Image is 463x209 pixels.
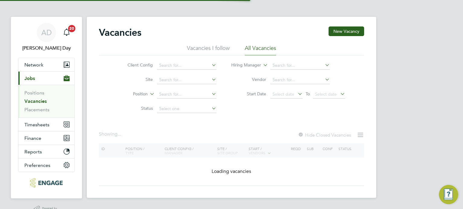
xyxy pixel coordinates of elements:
button: New Vacancy [329,26,364,36]
input: Search for... [157,76,216,84]
label: Hide Closed Vacancies [298,132,351,138]
span: Select date [315,91,337,97]
a: AD[PERSON_NAME] Day [18,23,75,52]
label: Client Config [118,62,153,68]
div: Jobs [18,85,74,118]
li: All Vacancies [245,45,276,55]
span: Select date [272,91,294,97]
nav: Main navigation [11,17,82,198]
label: Vendor [231,77,266,82]
span: Jobs [24,75,35,81]
span: Reports [24,149,42,155]
span: Amie Day [18,45,75,52]
label: Position [113,91,148,97]
button: Finance [18,131,74,145]
button: Reports [18,145,74,158]
button: Network [18,58,74,71]
button: Timesheets [18,118,74,131]
button: Jobs [18,72,74,85]
span: To [304,90,312,98]
span: ... [118,131,121,137]
span: Timesheets [24,122,49,128]
input: Search for... [270,61,330,70]
label: Start Date [231,91,266,97]
span: 20 [68,25,75,32]
a: 20 [61,23,73,42]
a: Placements [24,107,49,112]
label: Site [118,77,153,82]
a: Vacancies [24,98,47,104]
div: Showing [99,131,122,137]
li: Vacancies I follow [187,45,230,55]
button: Preferences [18,158,74,172]
label: Status [118,106,153,111]
span: Finance [24,135,41,141]
span: AD [41,29,52,36]
a: Go to home page [18,178,75,188]
input: Select one [157,105,216,113]
a: Positions [24,90,44,96]
input: Search for... [270,76,330,84]
label: Hiring Manager [226,62,261,68]
h2: Vacancies [99,26,141,38]
img: morganhunt-logo-retina.png [30,178,62,188]
button: Engage Resource Center [439,185,458,204]
span: Preferences [24,162,50,168]
input: Search for... [157,90,216,99]
span: Network [24,62,43,68]
input: Search for... [157,61,216,70]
